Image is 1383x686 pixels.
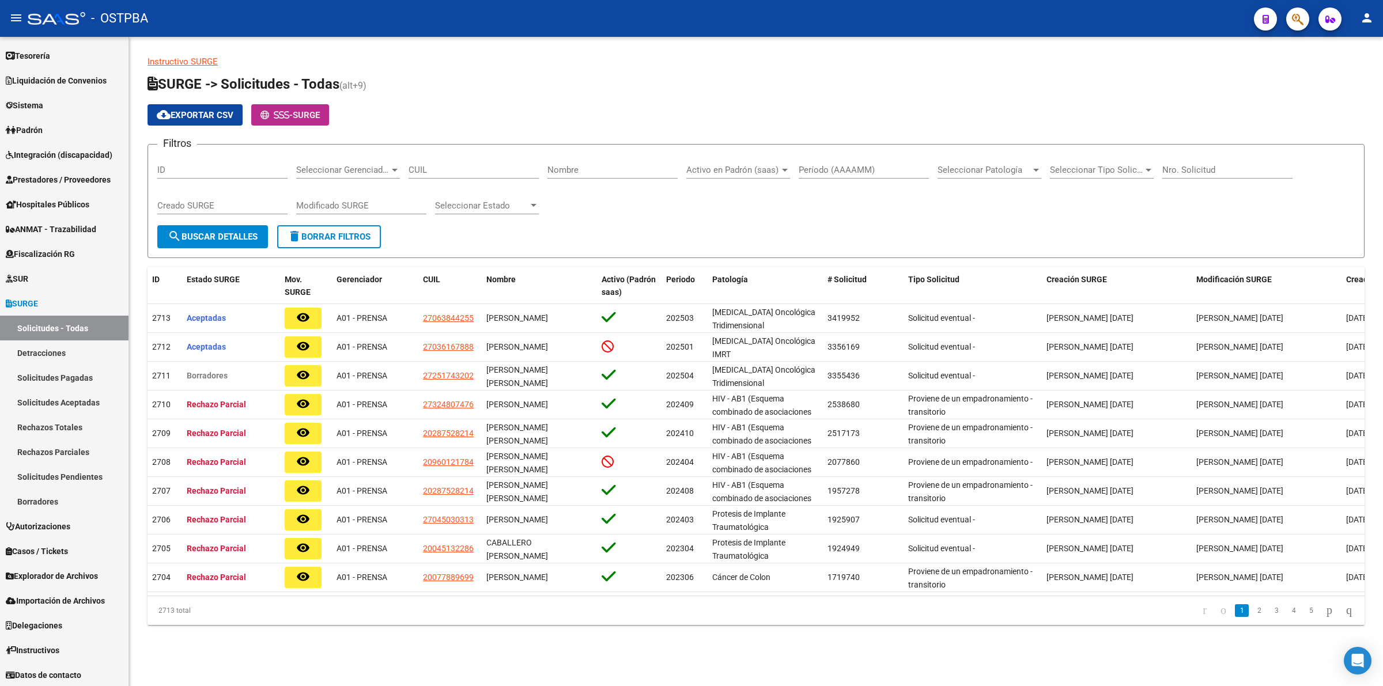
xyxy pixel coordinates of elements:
span: Prestadores / Proveedores [6,173,111,186]
span: 202306 [666,573,694,582]
mat-icon: delete [288,229,301,243]
span: 3356169 [827,342,860,351]
span: 2710 [152,400,171,409]
span: Rechazo Parcial [187,573,246,582]
span: A01 - PRENSA [337,544,387,553]
a: 1 [1235,604,1249,617]
a: 5 [1304,604,1318,617]
span: A01 - PRENSA [337,573,387,582]
span: Protesis de Implante Traumatológica [712,509,785,532]
span: 1957278 [827,486,860,495]
span: [PERSON_NAME] [486,515,548,524]
span: [PERSON_NAME] [486,313,548,323]
span: [PERSON_NAME] [PERSON_NAME] [486,365,548,388]
span: [PERSON_NAME] [486,342,548,351]
span: [PERSON_NAME] [486,400,548,409]
span: Aceptadas [187,342,226,351]
span: 3419952 [827,313,860,323]
span: Autorizaciones [6,520,70,533]
span: [DATE] [1346,400,1370,409]
span: 202403 [666,515,694,524]
mat-icon: remove_red_eye [296,397,310,411]
span: 2705 [152,544,171,553]
span: Seleccionar Patología [938,165,1031,175]
span: 2538680 [827,400,860,409]
a: Instructivo SURGE [148,56,218,67]
span: 2707 [152,486,171,495]
mat-icon: remove_red_eye [296,570,310,583]
span: ANMAT - Trazabilidad [6,223,96,236]
div: Open Intercom Messenger [1344,647,1371,674]
a: go to last page [1341,604,1357,617]
span: [DATE] [1346,457,1370,467]
datatable-header-cell: Patología [708,267,823,305]
span: [PERSON_NAME] [DATE] [1046,371,1133,380]
span: 202409 [666,400,694,409]
span: 202503 [666,313,694,323]
span: Estado SURGE [187,275,240,284]
datatable-header-cell: Tipo Solicitud [904,267,1042,305]
span: [DATE] [1346,486,1370,495]
span: 2706 [152,515,171,524]
span: Patología [712,275,748,284]
span: 20077889699 [423,573,474,582]
a: 2 [1252,604,1266,617]
span: 27251743202 [423,371,474,380]
span: [PERSON_NAME] [DATE] [1196,486,1283,495]
span: 27045030313 [423,515,474,524]
span: Rechazo Parcial [187,429,246,438]
span: Solicitud eventual - [908,371,975,380]
span: Solicitud eventual - [908,544,975,553]
span: Sistema [6,99,43,112]
span: 1924949 [827,544,860,553]
datatable-header-cell: Activo (Padrón saas) [597,267,662,305]
span: [PERSON_NAME] [DATE] [1046,457,1133,467]
a: go to next page [1321,604,1337,617]
span: Hospitales Públicos [6,198,89,211]
span: Seleccionar Tipo Solicitud [1050,165,1143,175]
span: 2077860 [827,457,860,467]
span: Mov. SURGE [285,275,311,297]
span: 202408 [666,486,694,495]
span: Protesis de Implante Traumatológica [712,538,785,560]
span: 2517173 [827,429,860,438]
button: Exportar CSV [148,104,243,126]
span: [PERSON_NAME] [DATE] [1196,313,1283,323]
span: 2709 [152,429,171,438]
span: Cáncer de Colon [712,573,770,582]
span: Activo en Padrón (saas) [686,165,780,175]
span: 202410 [666,429,694,438]
span: [PERSON_NAME] [486,573,548,582]
span: 202404 [666,457,694,467]
mat-icon: person [1360,11,1374,25]
a: 3 [1269,604,1283,617]
span: Activo (Padrón saas) [602,275,656,297]
span: A01 - PRENSA [337,486,387,495]
span: [PERSON_NAME] [PERSON_NAME] [486,452,548,474]
datatable-header-cell: ID [148,267,182,305]
span: [DATE] [1346,573,1370,582]
span: [PERSON_NAME] [DATE] [1196,429,1283,438]
span: [PERSON_NAME] [DATE] [1046,313,1133,323]
span: [DATE] [1346,429,1370,438]
span: Proviene de un empadronamiento - transitorio [908,394,1033,416]
span: [DATE] [1346,544,1370,553]
span: 20045132286 [423,544,474,553]
datatable-header-cell: # Solicitud [823,267,904,305]
span: Solicitud eventual - [908,342,975,351]
span: CUIL [423,275,440,284]
span: ID [152,275,160,284]
span: Proviene de un empadronamiento - transitorio [908,423,1033,445]
mat-icon: menu [9,11,23,25]
span: Modificación SURGE [1196,275,1272,284]
span: Rechazo Parcial [187,515,246,524]
li: page 1 [1233,601,1250,620]
h3: Filtros [157,135,197,151]
span: Liquidación de Convenios [6,74,107,87]
mat-icon: remove_red_eye [296,512,310,526]
datatable-header-cell: Modificación SURGE [1192,267,1342,305]
span: Buscar Detalles [168,232,258,242]
span: [PERSON_NAME] [DATE] [1196,573,1283,582]
span: Solicitud eventual - [908,313,975,323]
span: 27324807476 [423,400,474,409]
